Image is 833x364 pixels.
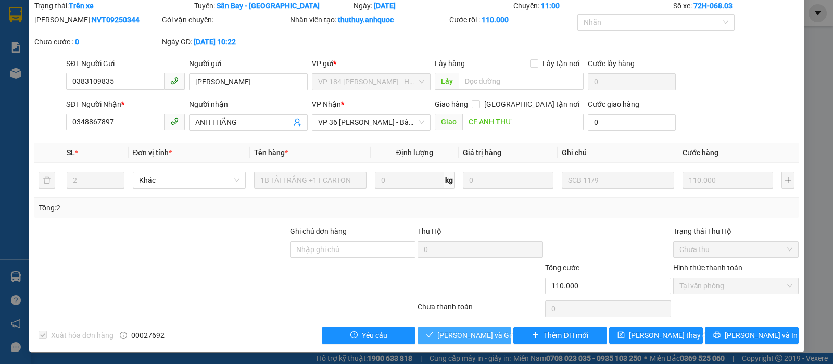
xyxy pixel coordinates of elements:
span: kg [444,172,455,189]
div: Nhân viên tạo: [290,14,448,26]
span: SL [67,148,75,157]
span: [PERSON_NAME] và Giao hàng [437,330,537,341]
b: [DATE] 10:22 [194,37,236,46]
div: Trạng thái Thu Hộ [673,225,799,237]
span: VP 184 Nguyễn Văn Trỗi - HCM [318,74,424,90]
span: Giao [435,114,462,130]
span: phone [170,117,179,125]
div: Ngày GD: [162,36,287,47]
span: Tổng cước [545,263,579,272]
span: printer [713,331,721,340]
b: Trên xe [69,2,94,10]
div: Gói vận chuyển: [162,14,287,26]
button: delete [39,172,55,189]
input: Dọc đường [462,114,584,130]
div: Chưa cước : [34,36,160,47]
div: Người gửi [189,58,308,69]
button: plus [781,172,794,189]
b: [DATE] [374,2,396,10]
span: phone [170,77,179,85]
input: Dọc đường [459,73,584,90]
span: Yêu cầu [362,330,387,341]
button: printer[PERSON_NAME] và In [705,327,799,344]
span: plus [532,331,539,340]
b: 0 [75,37,79,46]
input: VD: Bàn, Ghế [254,172,367,189]
span: info-circle [120,332,127,339]
input: Ghi chú đơn hàng [290,241,415,258]
span: Định lượng [396,148,433,157]
span: Lấy hàng [435,59,465,68]
span: check [426,331,433,340]
span: Tại văn phòng [679,278,792,294]
span: VP Nhận [312,100,341,108]
b: 72H-068.03 [693,2,733,10]
span: Tên hàng [254,148,288,157]
span: [GEOGRAPHIC_DATA] tận nơi [480,98,584,110]
button: exclamation-circleYêu cầu [322,327,415,344]
div: Người nhận [189,98,308,110]
div: [PERSON_NAME]: [34,14,160,26]
div: SĐT Người Nhận [66,98,185,110]
span: Khác [139,172,239,188]
span: user-add [293,118,301,127]
button: save[PERSON_NAME] thay đổi [609,327,703,344]
div: SĐT Người Gửi [66,58,185,69]
th: Ghi chú [558,143,678,163]
input: 0 [463,172,553,189]
input: Ghi Chú [562,172,674,189]
div: Cước rồi : [449,14,575,26]
input: 0 [683,172,773,189]
b: Sân Bay - [GEOGRAPHIC_DATA] [217,2,320,10]
span: Giao hàng [435,100,468,108]
label: Cước giao hàng [588,100,639,108]
input: Cước lấy hàng [588,73,676,90]
span: [PERSON_NAME] thay đổi [629,330,712,341]
span: Lấy tận nơi [538,58,584,69]
span: save [617,331,625,340]
span: [PERSON_NAME] và In [725,330,798,341]
span: Lấy [435,73,459,90]
span: Chưa thu [679,242,792,257]
label: Hình thức thanh toán [673,263,742,272]
b: thuthuy.anhquoc [338,16,394,24]
span: VP 36 Lê Thành Duy - Bà Rịa [318,115,424,130]
b: 110.000 [482,16,509,24]
span: Xuất hóa đơn hàng [47,330,118,341]
span: 00027692 [131,330,165,341]
button: check[PERSON_NAME] và Giao hàng [418,327,511,344]
label: Ghi chú đơn hàng [290,227,347,235]
span: exclamation-circle [350,331,358,340]
div: Chưa thanh toán [416,301,544,319]
span: Thêm ĐH mới [544,330,588,341]
span: Cước hàng [683,148,718,157]
b: 11:00 [541,2,560,10]
span: Giá trị hàng [463,148,501,157]
div: VP gửi [312,58,431,69]
input: Cước giao hàng [588,114,676,131]
b: NVT09250344 [92,16,140,24]
div: Tổng: 2 [39,202,322,214]
span: Đơn vị tính [133,148,172,157]
label: Cước lấy hàng [588,59,635,68]
button: plusThêm ĐH mới [513,327,607,344]
span: Thu Hộ [418,227,441,235]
